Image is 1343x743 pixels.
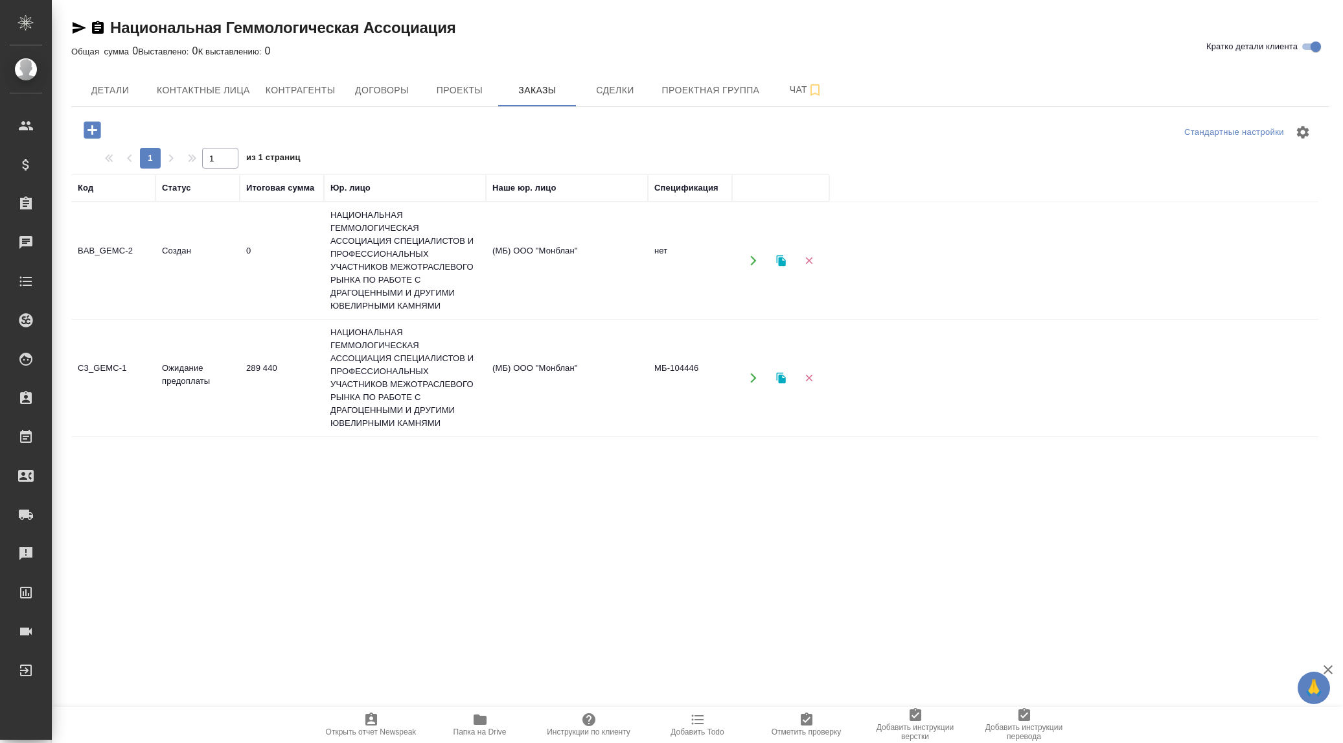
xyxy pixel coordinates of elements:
[1206,40,1298,53] span: Кратко детали клиента
[78,182,93,195] div: Код
[740,248,766,274] button: Открыть
[71,238,155,283] td: BAB_GEMC-2
[796,365,822,392] button: Удалить
[796,248,822,274] button: Удалить
[324,320,486,436] td: НАЦИОНАЛЬНАЯ ГЕММОЛОГИЧЕСКАЯ АССОЦИАЦИЯ СПЕЦИАЛИСТОВ И ПРОФЕССИОНАЛЬНЫХ УЧАСТНИКОВ МЕЖОТРАСЛЕВОГО...
[240,355,324,401] td: 289 440
[654,182,718,195] div: Спецификация
[155,355,240,401] td: Ожидание предоплаты
[807,82,823,98] svg: Подписаться
[661,82,759,99] span: Проектная группа
[1181,123,1287,143] div: split button
[486,355,648,401] td: (МБ) ООО "Монблан"
[740,365,766,392] button: Открыть
[71,47,132,56] p: Общая сумма
[75,117,110,143] button: Добавить проект
[506,82,568,99] span: Заказы
[648,238,732,283] td: нет
[324,202,486,319] td: НАЦИОНАЛЬНАЯ ГЕММОЛОГИЧЕСКАЯ АССОЦИАЦИЯ СПЕЦИАЛИСТОВ И ПРОФЕССИОНАЛЬНЫХ УЧАСТНИКОВ МЕЖОТРАСЛЕВОГО...
[246,182,314,195] div: Итоговая сумма
[768,248,794,274] button: Клонировать
[428,82,490,99] span: Проекты
[1287,117,1318,148] span: Настроить таблицу
[138,47,192,56] p: Выставлено:
[486,238,648,283] td: (МБ) ООО "Монблан"
[246,150,301,169] span: из 1 страниц
[350,82,413,99] span: Договоры
[71,20,87,36] button: Скопировать ссылку для ЯМессенджера
[198,47,265,56] p: К выставлению:
[71,43,1329,59] div: 0 0 0
[584,82,646,99] span: Сделки
[266,82,336,99] span: Контрагенты
[157,82,250,99] span: Контактные лица
[648,355,732,401] td: МБ-104446
[79,82,141,99] span: Детали
[330,182,371,195] div: Юр. лицо
[110,19,456,36] a: Национальная Геммологическая Ассоциация
[90,20,106,36] button: Скопировать ссылку
[768,365,794,392] button: Клонировать
[71,355,155,401] td: C3_GEMC-1
[155,238,240,283] td: Создан
[775,82,837,98] span: Чат
[240,238,324,283] td: 0
[1298,672,1330,704] button: 🙏
[162,182,191,195] div: Статус
[492,182,557,195] div: Наше юр. лицо
[1303,674,1325,702] span: 🙏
